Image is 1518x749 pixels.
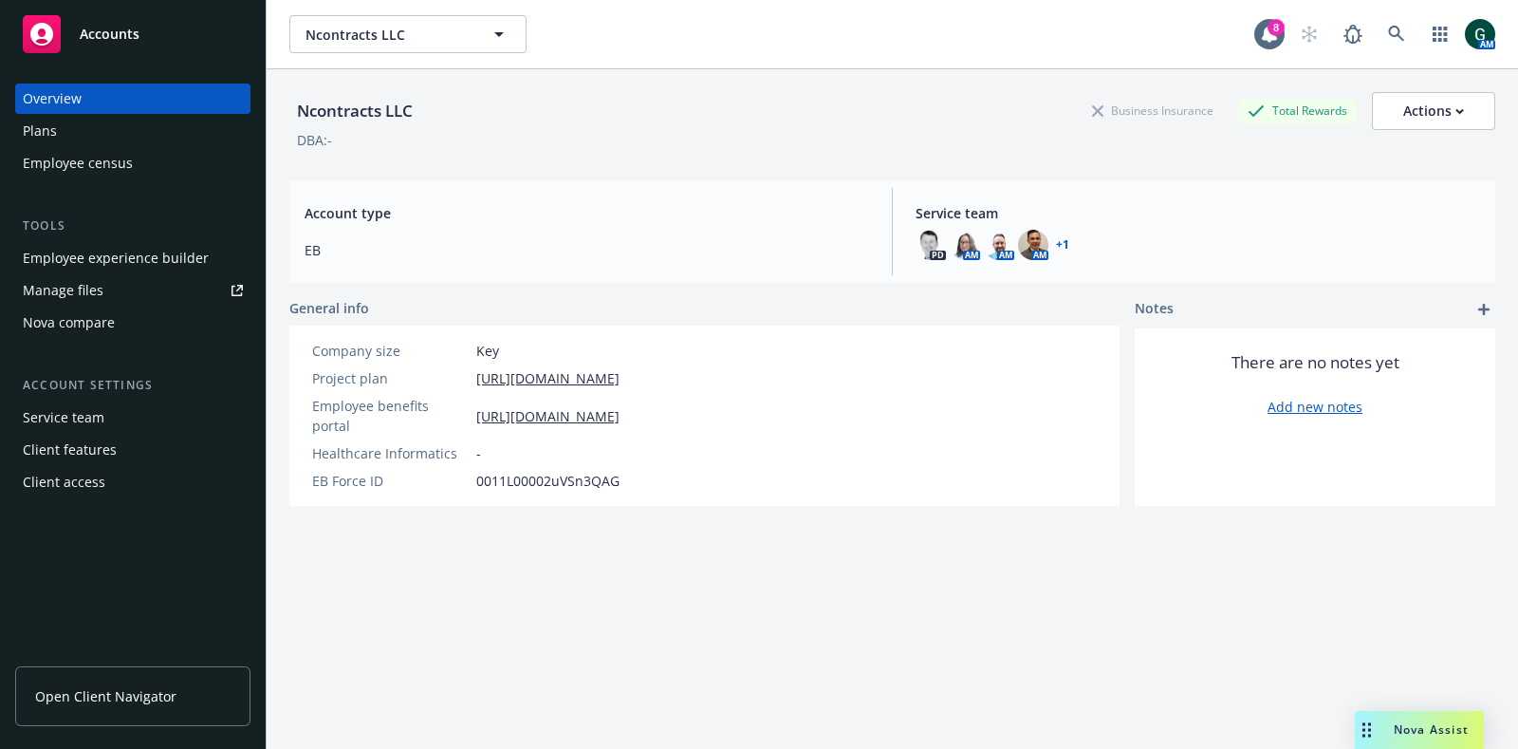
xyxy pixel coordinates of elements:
[312,396,469,436] div: Employee benefits portal
[305,25,470,45] span: Ncontracts LLC
[289,99,420,123] div: Ncontracts LLC
[1268,19,1285,36] div: 8
[15,376,250,395] div: Account settings
[1056,239,1069,251] a: +1
[23,84,82,114] div: Overview
[289,298,369,318] span: General info
[1018,230,1048,260] img: photo
[1334,15,1372,53] a: Report a Bug
[476,368,620,388] a: [URL][DOMAIN_NAME]
[1290,15,1328,53] a: Start snowing
[23,148,133,178] div: Employee census
[15,403,250,433] a: Service team
[15,216,250,235] div: Tools
[15,8,250,61] a: Accounts
[916,203,1480,223] span: Service team
[80,27,139,42] span: Accounts
[15,308,250,338] a: Nova compare
[1378,15,1416,53] a: Search
[15,84,250,114] a: Overview
[15,275,250,306] a: Manage files
[305,240,869,260] span: EB
[984,230,1014,260] img: photo
[23,243,209,273] div: Employee experience builder
[1472,298,1495,321] a: add
[15,148,250,178] a: Employee census
[289,15,527,53] button: Ncontracts LLC
[916,230,946,260] img: photo
[23,116,57,146] div: Plans
[1421,15,1459,53] a: Switch app
[476,406,620,426] a: [URL][DOMAIN_NAME]
[312,341,469,361] div: Company size
[1465,19,1495,49] img: photo
[1372,92,1495,130] button: Actions
[305,203,869,223] span: Account type
[23,435,117,465] div: Client features
[1135,298,1174,321] span: Notes
[476,471,620,491] span: 0011L00002uVSn3QAG
[15,116,250,146] a: Plans
[1355,711,1379,749] div: Drag to move
[1355,711,1484,749] button: Nova Assist
[950,230,980,260] img: photo
[15,467,250,497] a: Client access
[23,308,115,338] div: Nova compare
[23,275,103,306] div: Manage files
[1238,99,1357,122] div: Total Rewards
[35,686,176,706] span: Open Client Navigator
[476,341,499,361] span: Key
[312,443,469,463] div: Healthcare Informatics
[312,471,469,491] div: EB Force ID
[23,467,105,497] div: Client access
[1083,99,1223,122] div: Business Insurance
[15,435,250,465] a: Client features
[297,130,332,150] div: DBA: -
[15,243,250,273] a: Employee experience builder
[312,368,469,388] div: Project plan
[1394,721,1469,738] span: Nova Assist
[1403,93,1464,129] div: Actions
[1268,397,1362,417] a: Add new notes
[476,443,481,463] span: -
[23,403,104,433] div: Service team
[1231,351,1399,374] span: There are no notes yet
